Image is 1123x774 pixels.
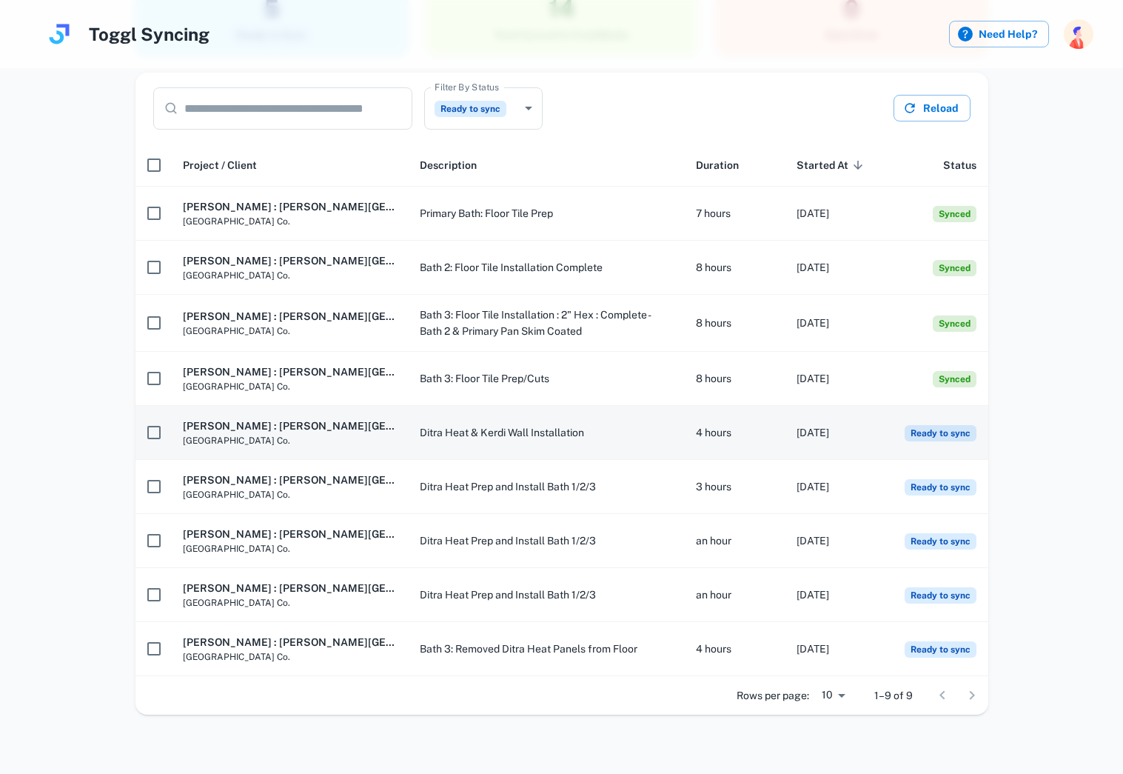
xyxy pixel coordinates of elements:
[933,206,976,222] span: Synced
[696,156,739,174] span: Duration
[408,352,684,406] td: Bath 3: Floor Tile Prep/Cuts
[183,542,396,556] span: [GEOGRAPHIC_DATA] Co.
[684,352,785,406] td: 8 hours
[785,406,886,460] td: [DATE]
[408,622,684,676] td: Bath 3: Removed Ditra Heat Panels from Floor
[183,472,396,488] h6: [PERSON_NAME] : [PERSON_NAME][GEOGRAPHIC_DATA]
[933,260,976,276] span: Synced
[905,587,976,604] span: Ready to sync
[905,641,976,658] span: Ready to sync
[684,406,785,460] td: 4 hours
[183,364,396,380] h6: [PERSON_NAME] : [PERSON_NAME][GEOGRAPHIC_DATA]
[785,187,886,241] td: [DATE]
[135,144,988,676] div: scrollable content
[89,21,209,47] h4: Toggl Syncing
[785,622,886,676] td: [DATE]
[949,21,1049,47] label: Need Help?
[905,533,976,550] span: Ready to sync
[183,488,396,501] span: [GEOGRAPHIC_DATA] Co.
[183,434,396,447] span: [GEOGRAPHIC_DATA] Co.
[183,526,396,542] h6: [PERSON_NAME] : [PERSON_NAME][GEOGRAPHIC_DATA]
[905,479,976,496] span: Ready to sync
[684,514,785,568] td: an hour
[183,380,396,393] span: [GEOGRAPHIC_DATA] Co.
[183,156,257,174] span: Project / Client
[785,514,886,568] td: [DATE]
[183,596,396,610] span: [GEOGRAPHIC_DATA] Co.
[44,19,74,49] img: logo.svg
[183,650,396,664] span: [GEOGRAPHIC_DATA] Co.
[408,514,684,568] td: Ditra Heat Prep and Install Bath 1/2/3
[408,406,684,460] td: Ditra Heat & Kerdi Wall Installation
[684,568,785,622] td: an hour
[183,324,396,338] span: [GEOGRAPHIC_DATA] Co.
[1064,19,1093,49] img: photoURL
[797,156,868,174] span: Started At
[408,187,684,241] td: Primary Bath: Floor Tile Prep
[943,156,976,174] span: Status
[684,622,785,676] td: 4 hours
[933,371,976,387] span: Synced
[183,418,396,434] h6: [PERSON_NAME] : [PERSON_NAME][GEOGRAPHIC_DATA]
[408,241,684,295] td: Bath 2: Floor Tile Installation Complete
[684,241,785,295] td: 8 hours
[420,156,477,174] span: Description
[894,95,971,121] button: Reload
[183,308,396,324] h6: [PERSON_NAME] : [PERSON_NAME][GEOGRAPHIC_DATA]
[737,687,809,704] p: Rows per page:
[684,460,785,514] td: 3 hours
[183,215,396,228] span: [GEOGRAPHIC_DATA] Co.
[815,684,851,706] div: 10
[183,580,396,596] h6: [PERSON_NAME] : [PERSON_NAME][GEOGRAPHIC_DATA]
[183,269,396,282] span: [GEOGRAPHIC_DATA] Co.
[785,295,886,352] td: [DATE]
[183,253,396,269] h6: [PERSON_NAME] : [PERSON_NAME][GEOGRAPHIC_DATA]
[408,295,684,352] td: Bath 3: Floor Tile Installation : 2" Hex : Complete - Bath 2 & Primary Pan Skim Coated
[684,295,785,352] td: 8 hours
[905,425,976,441] span: Ready to sync
[684,187,785,241] td: 7 hours
[408,460,684,514] td: Ditra Heat Prep and Install Bath 1/2/3
[874,687,913,704] p: 1–9 of 9
[785,352,886,406] td: [DATE]
[424,87,543,130] div: Ready to sync
[408,568,684,622] td: Ditra Heat Prep and Install Bath 1/2/3
[435,101,506,117] span: Ready to sync
[933,316,976,332] span: Synced
[183,198,396,215] h6: [PERSON_NAME] : [PERSON_NAME][GEOGRAPHIC_DATA]
[785,460,886,514] td: [DATE]
[435,81,499,93] label: Filter By Status
[785,241,886,295] td: [DATE]
[183,634,396,650] h6: [PERSON_NAME] : [PERSON_NAME][GEOGRAPHIC_DATA]
[785,568,886,622] td: [DATE]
